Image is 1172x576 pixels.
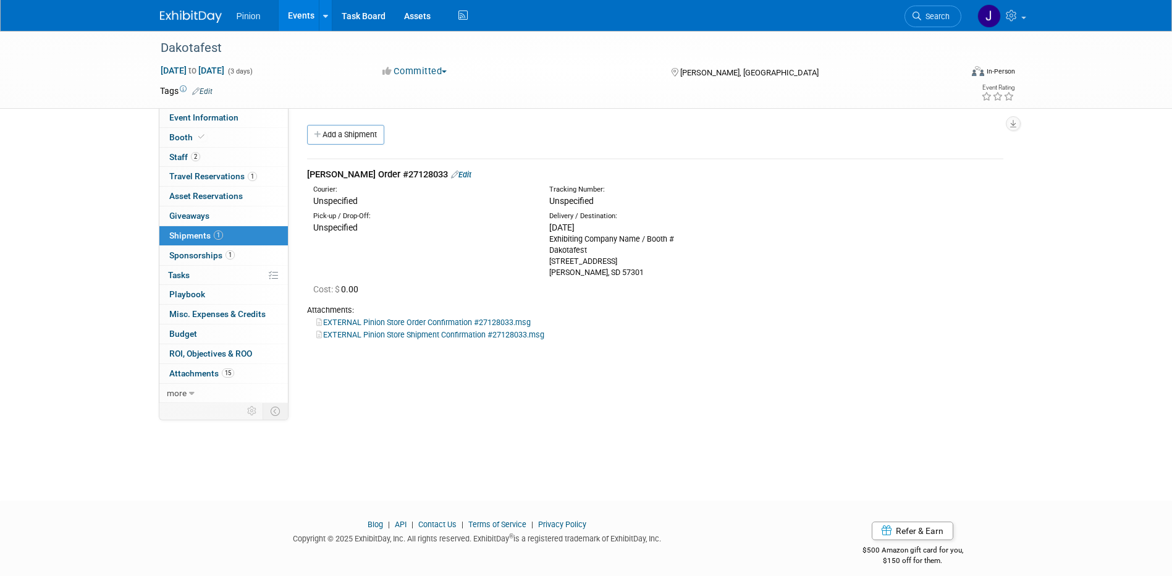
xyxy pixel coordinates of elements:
a: EXTERNAL Pinion Store Shipment Confirmation #27128033.msg [316,330,544,339]
img: ExhibitDay [160,11,222,23]
a: Event Information [159,108,288,127]
span: Shipments [169,231,223,240]
span: (3 days) [227,67,253,75]
a: API [395,520,407,529]
div: $500 Amazon gift card for you, [813,537,1013,565]
span: [DATE] [DATE] [160,65,225,76]
a: Privacy Policy [538,520,586,529]
span: Playbook [169,289,205,299]
span: Tasks [168,270,190,280]
span: Staff [169,152,200,162]
span: Travel Reservations [169,171,257,181]
a: Add a Shipment [307,125,384,145]
span: Sponsorships [169,250,235,260]
a: Booth [159,128,288,147]
span: 1 [214,231,223,240]
div: In-Person [986,67,1015,76]
span: | [528,520,536,529]
a: ROI, Objectives & ROO [159,344,288,363]
td: Tags [160,85,213,97]
span: 1 [226,250,235,260]
div: Pick-up / Drop-Off: [313,211,531,221]
div: Attachments: [307,305,1003,316]
td: Toggle Event Tabs [263,403,288,419]
a: EXTERNAL Pinion Store Order Confirmation #27128033.msg [316,318,531,327]
i: Booth reservation complete [198,133,204,140]
sup: ® [509,533,513,540]
a: Giveaways [159,206,288,226]
span: Unspecified [549,196,594,206]
span: Cost: $ [313,284,341,294]
div: Delivery / Destination: [549,211,767,221]
a: more [159,384,288,403]
div: $150 off for them. [813,556,1013,566]
a: Terms of Service [468,520,526,529]
div: Tracking Number: [549,185,826,195]
a: Attachments15 [159,364,288,383]
span: Misc. Expenses & Credits [169,309,266,319]
a: Playbook [159,285,288,304]
div: [DATE] [549,221,767,234]
a: Budget [159,324,288,344]
span: more [167,388,187,398]
div: Courier: [313,185,531,195]
a: Blog [368,520,383,529]
span: Event Information [169,112,238,122]
span: 2 [191,152,200,161]
div: [PERSON_NAME] Order #27128033 [307,168,1003,181]
span: Attachments [169,368,234,378]
a: Staff2 [159,148,288,167]
a: Sponsorships1 [159,246,288,265]
div: Dakotafest [156,37,943,59]
div: Exhibiting Company Name / Booth # Dakotafest [STREET_ADDRESS] [PERSON_NAME], SD 57301 [549,234,767,278]
span: to [187,66,198,75]
div: Unspecified [313,195,531,207]
span: 15 [222,368,234,378]
a: Travel Reservations1 [159,167,288,186]
img: Jennifer Plumisto [977,4,1001,28]
span: | [458,520,466,529]
div: Event Format [888,64,1016,83]
span: Search [921,12,950,21]
span: Booth [169,132,207,142]
span: Budget [169,329,197,339]
div: Copyright © 2025 ExhibitDay, Inc. All rights reserved. ExhibitDay is a registered trademark of Ex... [160,530,795,544]
a: Misc. Expenses & Credits [159,305,288,324]
span: | [385,520,393,529]
a: Search [904,6,961,27]
a: Contact Us [418,520,457,529]
span: 1 [248,172,257,181]
a: Shipments1 [159,226,288,245]
td: Personalize Event Tab Strip [242,403,263,419]
div: Event Rating [981,85,1014,91]
span: [PERSON_NAME], [GEOGRAPHIC_DATA] [680,68,819,77]
span: 0.00 [313,284,363,294]
a: Edit [192,87,213,96]
span: Pinion [237,11,261,21]
a: Tasks [159,266,288,285]
span: ROI, Objectives & ROO [169,349,252,358]
a: Asset Reservations [159,187,288,206]
span: Asset Reservations [169,191,243,201]
span: | [408,520,416,529]
a: Refer & Earn [872,522,953,540]
a: Edit [451,170,471,179]
span: Unspecified [313,222,358,232]
img: Format-Inperson.png [972,66,984,76]
span: Giveaways [169,211,209,221]
button: Committed [378,65,452,78]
